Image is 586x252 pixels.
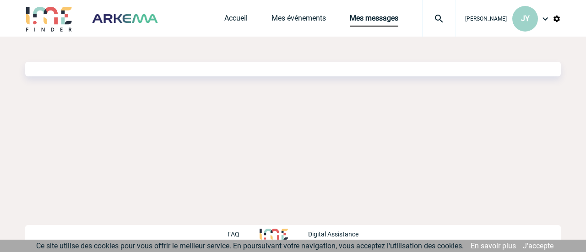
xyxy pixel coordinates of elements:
[350,14,398,27] a: Mes messages
[228,231,239,238] p: FAQ
[523,241,553,250] a: J'accepte
[465,16,507,22] span: [PERSON_NAME]
[308,231,358,238] p: Digital Assistance
[25,5,73,32] img: IME-Finder
[521,14,530,23] span: JY
[36,241,464,250] span: Ce site utilise des cookies pour vous offrir le meilleur service. En poursuivant votre navigation...
[471,241,516,250] a: En savoir plus
[260,229,288,240] img: http://www.idealmeetingsevents.fr/
[271,14,326,27] a: Mes événements
[228,229,260,238] a: FAQ
[224,14,248,27] a: Accueil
